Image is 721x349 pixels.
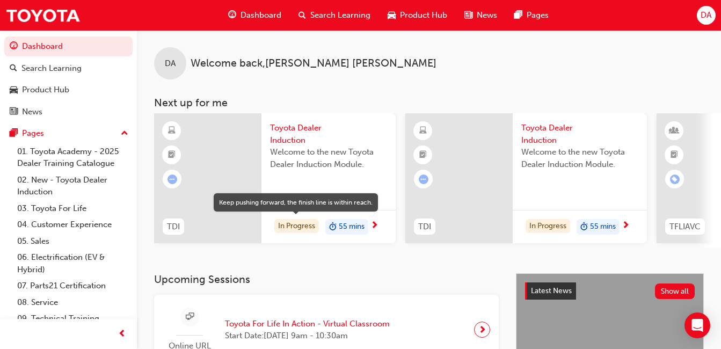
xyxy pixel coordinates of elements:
span: guage-icon [10,42,18,52]
a: Search Learning [4,59,133,78]
a: 01. Toyota Academy - 2025 Dealer Training Catalogue [13,143,133,172]
span: sessionType_ONLINE_URL-icon [186,310,194,324]
div: In Progress [526,219,570,234]
span: up-icon [121,127,128,141]
a: 06. Electrification (EV & Hybrid) [13,249,133,278]
span: Dashboard [241,9,281,21]
button: Show all [655,283,695,299]
div: Keep pushing forward, the finish line is within reach. [219,198,373,207]
a: TDIToyota Dealer InductionWelcome to the new Toyota Dealer Induction Module.In Progressduration-i... [405,113,647,243]
div: Product Hub [22,84,69,96]
img: Trak [5,3,81,27]
span: DA [165,57,176,70]
h3: Upcoming Sessions [154,273,499,286]
span: duration-icon [580,220,588,234]
span: booktick-icon [671,148,678,162]
span: Welcome to the new Toyota Dealer Induction Module. [270,146,387,170]
span: TDI [167,221,180,233]
span: Start Date: [DATE] 9am - 10:30am [225,330,390,342]
span: pages-icon [514,9,522,22]
div: Pages [22,127,44,140]
div: Search Learning [21,62,82,75]
span: pages-icon [10,129,18,139]
span: news-icon [464,9,472,22]
button: DashboardSearch LearningProduct HubNews [4,34,133,123]
span: learningResourceType_ELEARNING-icon [419,124,427,138]
span: News [477,9,497,21]
span: Toyota For Life In Action - Virtual Classroom [225,318,390,330]
span: search-icon [10,64,17,74]
a: car-iconProduct Hub [379,4,456,26]
span: 55 mins [590,221,616,233]
a: News [4,102,133,122]
div: Open Intercom Messenger [684,312,710,338]
span: guage-icon [228,9,236,22]
span: learningResourceType_ELEARNING-icon [168,124,176,138]
div: In Progress [274,219,319,234]
span: TDI [418,221,431,233]
span: Toyota Dealer Induction [270,122,387,146]
h3: Next up for me [137,97,721,109]
a: news-iconNews [456,4,506,26]
a: 02. New - Toyota Dealer Induction [13,172,133,200]
span: duration-icon [329,220,337,234]
span: prev-icon [118,328,126,341]
button: Pages [4,123,133,143]
span: Pages [527,9,549,21]
a: pages-iconPages [506,4,557,26]
span: DA [701,9,711,21]
a: 05. Sales [13,233,133,250]
span: search-icon [298,9,306,22]
span: booktick-icon [419,148,427,162]
a: guage-iconDashboard [220,4,290,26]
span: Search Learning [310,9,370,21]
a: Latest NewsShow all [525,282,695,300]
span: learningRecordVerb_ENROLL-icon [670,174,680,184]
span: Product Hub [400,9,447,21]
span: learningRecordVerb_ATTEMPT-icon [167,174,177,184]
a: 09. Technical Training [13,310,133,327]
span: Toyota Dealer Induction [521,122,638,146]
span: news-icon [10,107,18,117]
span: booktick-icon [168,148,176,162]
span: car-icon [10,85,18,95]
span: next-icon [370,221,378,231]
span: 55 mins [339,221,365,233]
span: next-icon [622,221,630,231]
a: 04. Customer Experience [13,216,133,233]
button: DA [697,6,716,25]
span: TFLIAVC [669,221,701,233]
a: 08. Service [13,294,133,311]
a: Dashboard [4,37,133,56]
a: TDIToyota Dealer InductionWelcome to the new Toyota Dealer Induction Module.In Progressduration-i... [154,113,396,243]
a: 07. Parts21 Certification [13,278,133,294]
span: Latest News [531,286,572,295]
a: search-iconSearch Learning [290,4,379,26]
span: car-icon [388,9,396,22]
span: learningRecordVerb_ATTEMPT-icon [419,174,428,184]
span: next-icon [478,322,486,337]
a: 03. Toyota For Life [13,200,133,217]
span: Welcome back , [PERSON_NAME] [PERSON_NAME] [191,57,436,70]
div: News [22,106,42,118]
span: learningResourceType_INSTRUCTOR_LED-icon [671,124,678,138]
span: Welcome to the new Toyota Dealer Induction Module. [521,146,638,170]
a: Product Hub [4,80,133,100]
